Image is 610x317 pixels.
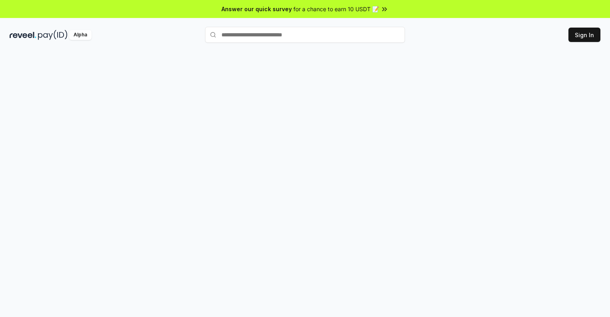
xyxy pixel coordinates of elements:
[293,5,379,13] span: for a chance to earn 10 USDT 📝
[38,30,68,40] img: pay_id
[10,30,36,40] img: reveel_dark
[568,28,600,42] button: Sign In
[221,5,292,13] span: Answer our quick survey
[69,30,92,40] div: Alpha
